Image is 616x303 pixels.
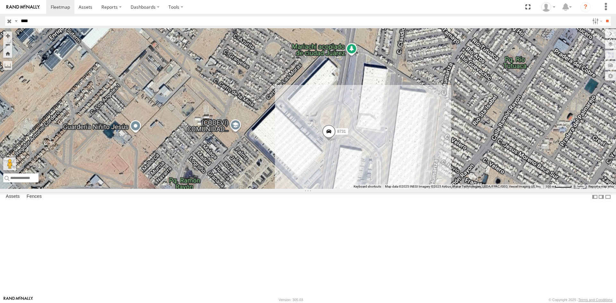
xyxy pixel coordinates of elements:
label: Search Filter Options [590,16,603,26]
button: Zoom in [3,31,12,40]
span: 8731 [337,129,346,134]
label: Dock Summary Table to the Left [592,192,598,201]
button: Map Scale: 100 m per 49 pixels [543,184,574,189]
a: Terms [577,185,584,188]
div: Roberto Garcia [539,2,558,12]
span: 100 m [545,185,555,188]
img: rand-logo.svg [6,5,40,9]
label: Dock Summary Table to the Right [598,192,604,201]
div: © Copyright 2025 - [549,298,612,302]
label: Measure [3,61,12,70]
label: Hide Summary Table [605,192,611,201]
button: Zoom Home [3,49,12,58]
label: Fences [23,192,45,201]
button: Zoom out [3,40,12,49]
i: ? [580,2,591,12]
label: Assets [3,192,23,201]
a: Terms and Conditions [578,298,612,302]
label: Search Query [13,16,19,26]
a: Report a map error [588,185,614,188]
a: Visit our Website [4,297,33,303]
label: Map Settings [605,72,616,80]
div: Version: 305.03 [279,298,303,302]
span: Map data ©2025 INEGI Imagery ©2025 Airbus, Maxar Technologies, USDA/FPAC/GEO, Vexcel Imaging US, ... [385,185,542,188]
button: Drag Pegman onto the map to open Street View [3,157,16,170]
button: Keyboard shortcuts [354,184,381,189]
